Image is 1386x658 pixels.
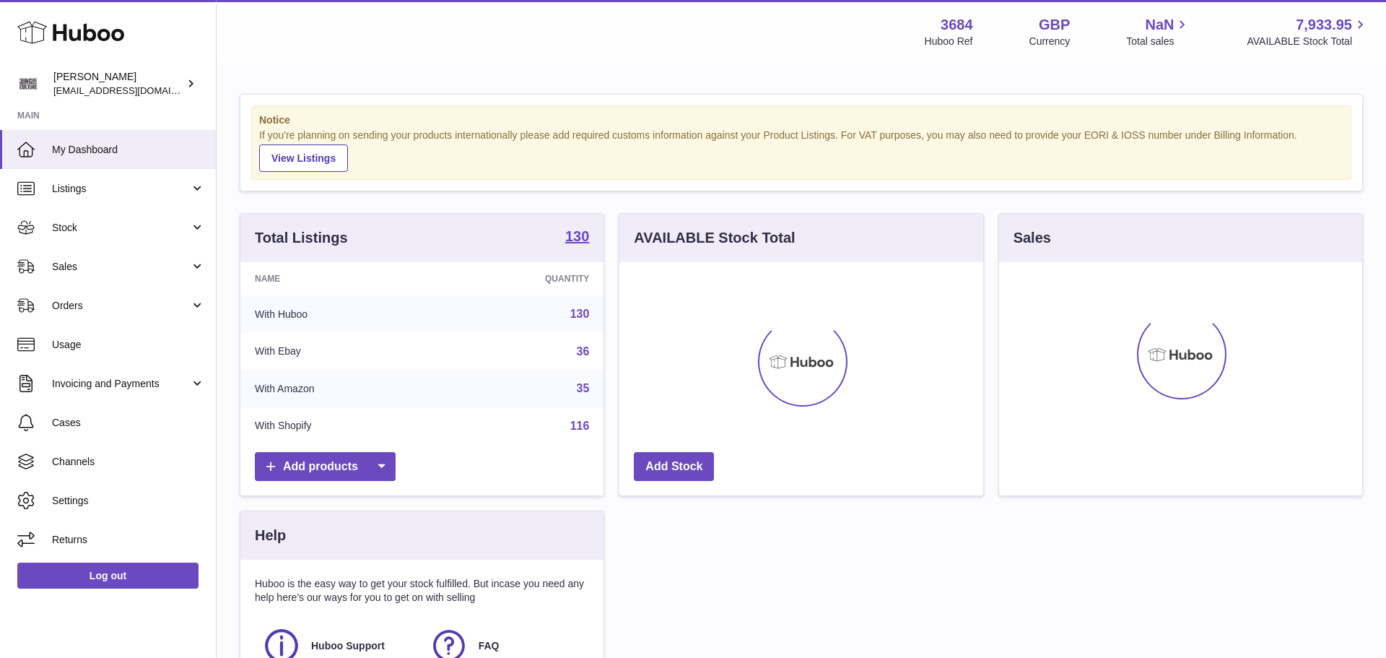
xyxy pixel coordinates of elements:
td: With Shopify [240,407,439,445]
span: FAQ [479,639,500,653]
strong: GBP [1039,15,1070,35]
h3: AVAILABLE Stock Total [634,228,795,248]
div: If you're planning on sending your products internationally please add required customs informati... [259,129,1343,172]
a: 7,933.95 AVAILABLE Stock Total [1247,15,1369,48]
h3: Sales [1014,228,1051,248]
strong: Notice [259,113,1343,127]
a: Log out [17,563,199,589]
a: NaN Total sales [1126,15,1190,48]
strong: 130 [565,229,589,243]
th: Quantity [439,262,603,295]
div: Huboo Ref [925,35,973,48]
span: Returns [52,533,205,547]
span: [EMAIL_ADDRESS][DOMAIN_NAME] [53,85,212,96]
td: With Ebay [240,333,439,371]
div: Currency [1029,35,1071,48]
h3: Total Listings [255,228,348,248]
a: 116 [570,420,590,432]
span: Listings [52,182,190,196]
span: Total sales [1126,35,1190,48]
div: [PERSON_NAME] [53,70,183,98]
span: My Dashboard [52,143,205,157]
td: With Amazon [240,370,439,407]
img: theinternationalventure@gmail.com [17,73,39,95]
span: Invoicing and Payments [52,377,190,391]
a: View Listings [259,144,348,172]
strong: 3684 [941,15,973,35]
th: Name [240,262,439,295]
span: AVAILABLE Stock Total [1247,35,1369,48]
h3: Help [255,526,286,545]
span: Usage [52,338,205,352]
a: 130 [565,229,589,246]
a: Add products [255,452,396,482]
p: Huboo is the easy way to get your stock fulfilled. But incase you need any help here's our ways f... [255,577,589,605]
a: 130 [570,308,590,320]
span: Channels [52,455,205,469]
a: 36 [577,345,590,358]
span: 7,933.95 [1296,15,1352,35]
span: Orders [52,299,190,313]
a: 35 [577,382,590,394]
span: Huboo Support [311,639,385,653]
span: Sales [52,260,190,274]
span: Stock [52,221,190,235]
span: NaN [1145,15,1174,35]
td: With Huboo [240,295,439,333]
a: Add Stock [634,452,714,482]
span: Cases [52,416,205,430]
span: Settings [52,494,205,508]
